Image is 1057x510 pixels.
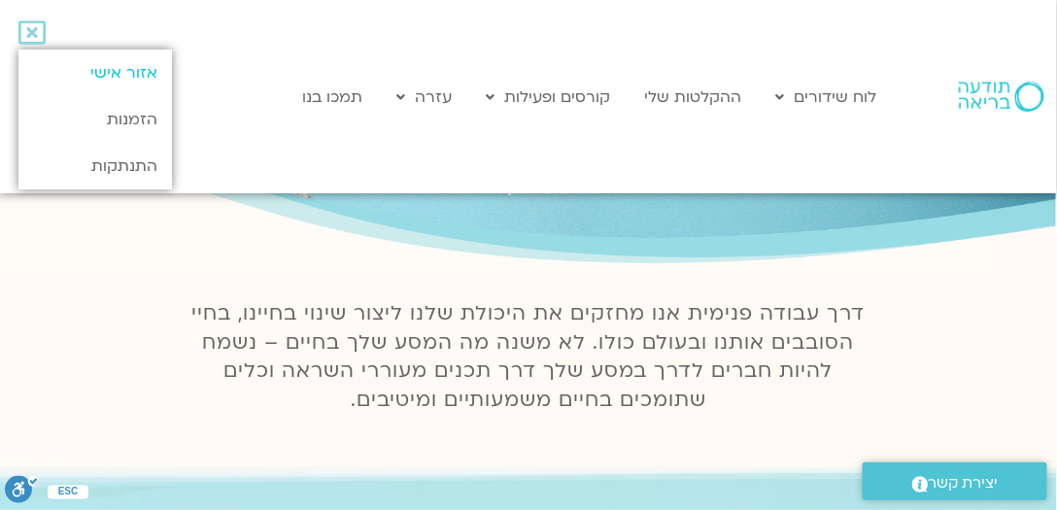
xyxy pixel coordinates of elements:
a: אזור אישי [18,50,172,96]
span: יצירת קשר [929,470,999,496]
a: ההקלטות שלי [635,79,752,116]
a: תמכו בנו [293,79,373,116]
img: תודעה בריאה [959,82,1044,111]
a: הזמנות [18,96,172,143]
p: דרך עבודה פנימית אנו מחזקים את היכולת שלנו ליצור שינוי בחיינו, בחיי הסובבים אותנו ובעולם כולו. לא... [181,299,876,416]
a: קורסים ופעילות [477,79,621,116]
a: יצירת קשר [863,462,1047,500]
a: לוח שידורים [767,79,887,116]
a: עזרה [388,79,462,116]
a: התנתקות [18,143,172,189]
